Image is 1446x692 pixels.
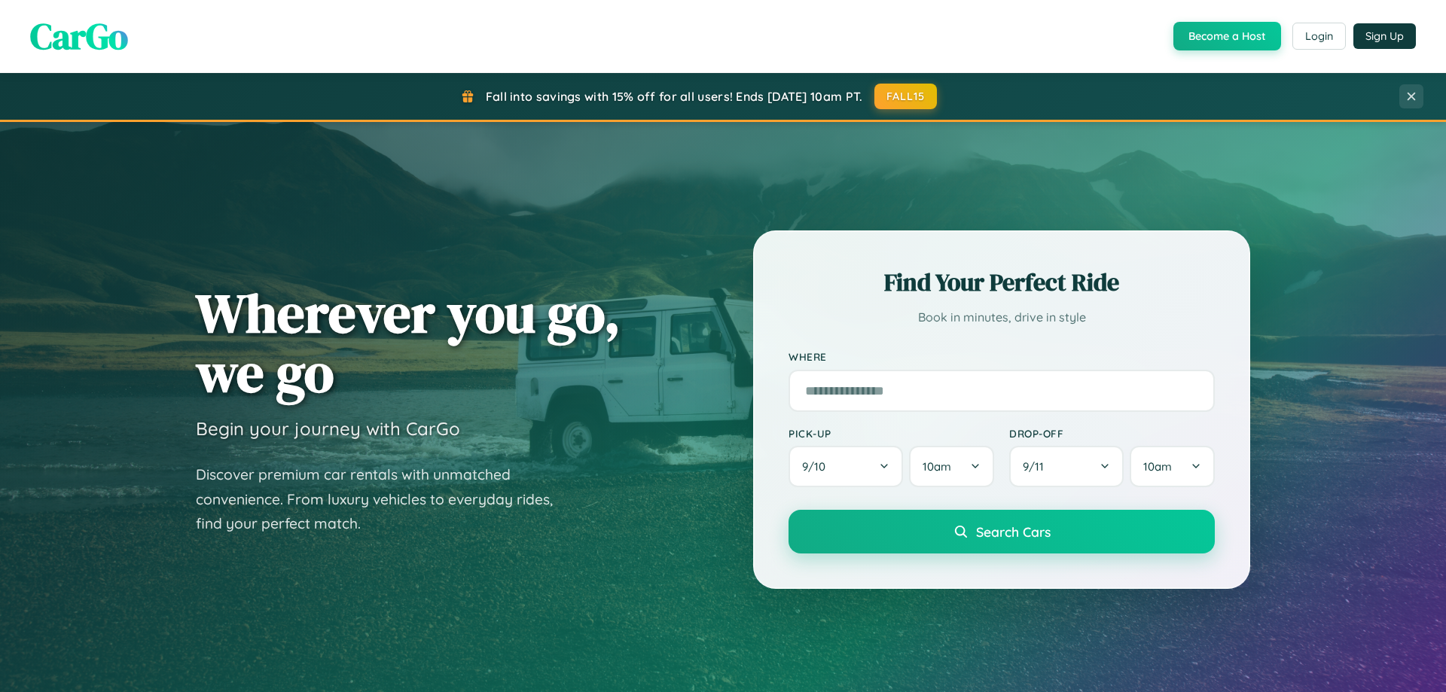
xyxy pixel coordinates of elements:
[789,351,1215,364] label: Where
[1023,459,1051,474] span: 9 / 11
[874,84,938,109] button: FALL15
[1009,427,1215,440] label: Drop-off
[789,427,994,440] label: Pick-up
[196,417,460,440] h3: Begin your journey with CarGo
[789,306,1215,328] p: Book in minutes, drive in style
[909,446,994,487] button: 10am
[196,462,572,536] p: Discover premium car rentals with unmatched convenience. From luxury vehicles to everyday rides, ...
[923,459,951,474] span: 10am
[789,446,903,487] button: 9/10
[802,459,833,474] span: 9 / 10
[1292,23,1346,50] button: Login
[30,11,128,61] span: CarGo
[1173,22,1281,50] button: Become a Host
[486,89,863,104] span: Fall into savings with 15% off for all users! Ends [DATE] 10am PT.
[1143,459,1172,474] span: 10am
[1353,23,1416,49] button: Sign Up
[789,510,1215,553] button: Search Cars
[1009,446,1124,487] button: 9/11
[196,283,621,402] h1: Wherever you go, we go
[976,523,1051,540] span: Search Cars
[789,266,1215,299] h2: Find Your Perfect Ride
[1130,446,1215,487] button: 10am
